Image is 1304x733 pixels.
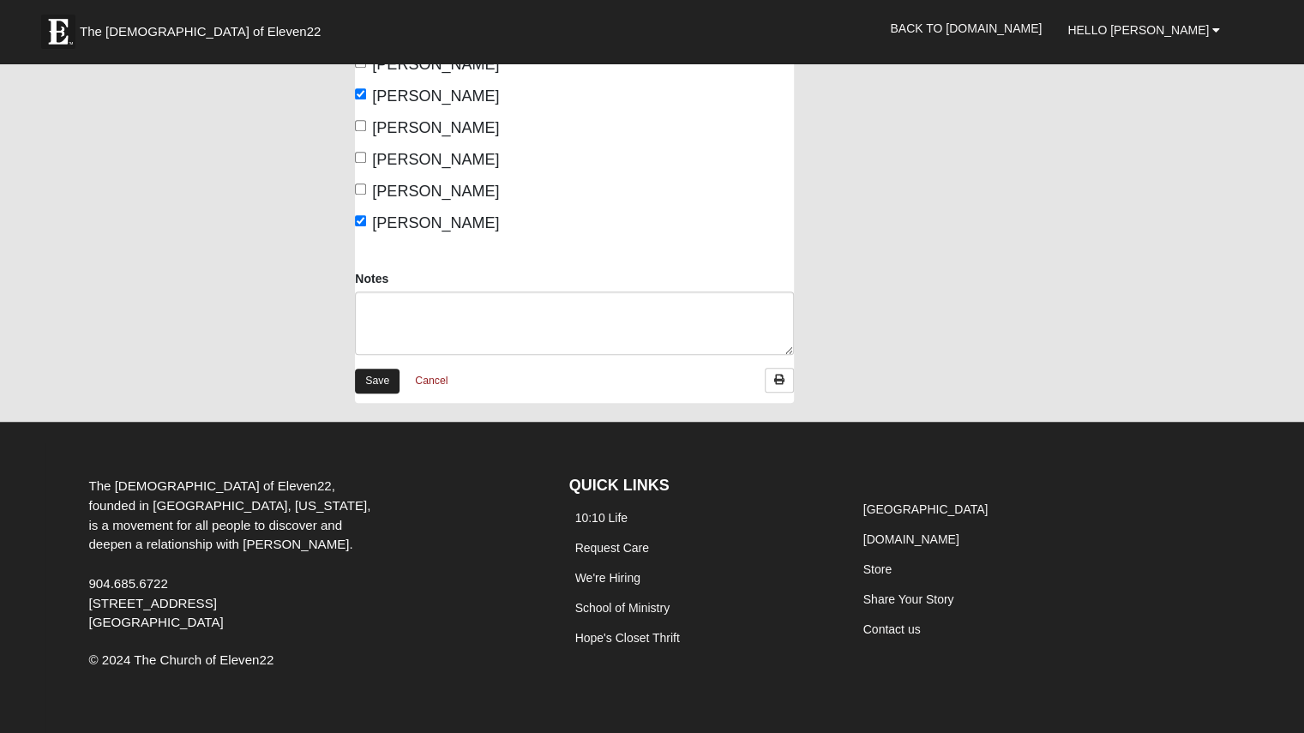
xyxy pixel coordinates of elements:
[863,532,959,546] a: [DOMAIN_NAME]
[574,571,640,585] a: We're Hiring
[574,541,648,555] a: Request Care
[355,152,366,163] input: [PERSON_NAME]
[33,6,376,49] a: The [DEMOGRAPHIC_DATA] of Eleven22
[1067,23,1209,37] span: Hello [PERSON_NAME]
[372,214,499,231] span: [PERSON_NAME]
[568,477,831,496] h4: QUICK LINKS
[863,592,954,606] a: Share Your Story
[355,369,400,394] a: Save
[88,615,223,629] span: [GEOGRAPHIC_DATA]
[75,477,395,633] div: The [DEMOGRAPHIC_DATA] of Eleven22, founded in [GEOGRAPHIC_DATA], [US_STATE], is a movement for a...
[355,120,366,131] input: [PERSON_NAME]
[863,502,989,516] a: [GEOGRAPHIC_DATA]
[404,368,459,394] a: Cancel
[41,15,75,49] img: Eleven22 logo
[863,562,892,576] a: Store
[372,119,499,136] span: [PERSON_NAME]
[372,151,499,168] span: [PERSON_NAME]
[372,87,499,105] span: [PERSON_NAME]
[88,652,273,667] span: © 2024 The Church of Eleven22
[863,622,921,636] a: Contact us
[372,56,499,73] span: [PERSON_NAME]
[877,7,1055,50] a: Back to [DOMAIN_NAME]
[80,23,321,40] span: The [DEMOGRAPHIC_DATA] of Eleven22
[355,215,366,226] input: [PERSON_NAME]
[372,183,499,200] span: [PERSON_NAME]
[574,511,628,525] a: 10:10 Life
[574,601,669,615] a: School of Ministry
[355,183,366,195] input: [PERSON_NAME]
[355,88,366,99] input: [PERSON_NAME]
[765,368,794,393] a: Print Attendance Roster
[1055,9,1233,51] a: Hello [PERSON_NAME]
[355,270,388,287] label: Notes
[574,631,679,645] a: Hope's Closet Thrift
